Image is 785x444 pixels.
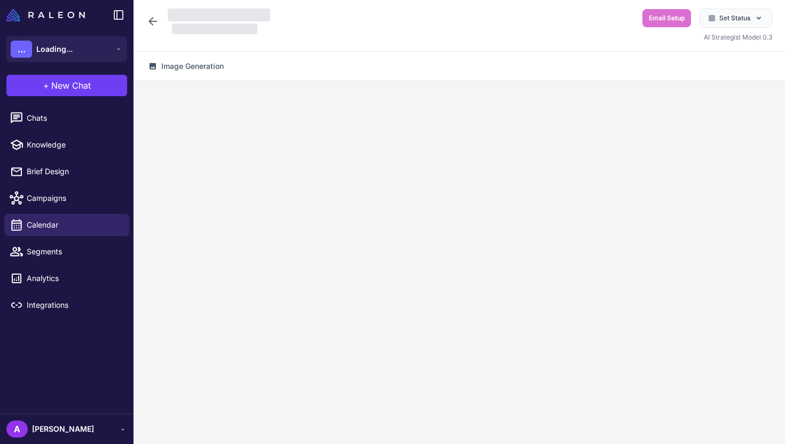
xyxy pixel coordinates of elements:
[27,246,121,258] span: Segments
[4,214,129,236] a: Calendar
[161,60,224,72] span: Image Generation
[51,79,91,92] span: New Chat
[642,9,691,27] button: Email Setup
[649,13,685,23] span: Email Setup
[27,219,121,231] span: Calendar
[27,299,121,311] span: Integrations
[6,420,28,438] div: A
[6,36,127,62] button: ...Loading...
[4,187,129,209] a: Campaigns
[6,75,127,96] button: +New Chat
[27,166,121,177] span: Brief Design
[704,33,772,41] span: AI Strategist Model 0.3
[43,79,49,92] span: +
[27,112,121,124] span: Chats
[6,9,85,21] img: Raleon Logo
[6,9,89,21] a: Raleon Logo
[719,13,750,23] span: Set Status
[27,139,121,151] span: Knowledge
[4,160,129,183] a: Brief Design
[36,43,73,55] span: Loading...
[4,294,129,316] a: Integrations
[4,134,129,156] a: Knowledge
[4,267,129,290] a: Analytics
[32,423,94,435] span: [PERSON_NAME]
[4,107,129,129] a: Chats
[27,272,121,284] span: Analytics
[11,41,32,58] div: ...
[27,192,121,204] span: Campaigns
[4,240,129,263] a: Segments
[142,56,230,76] button: Image Generation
